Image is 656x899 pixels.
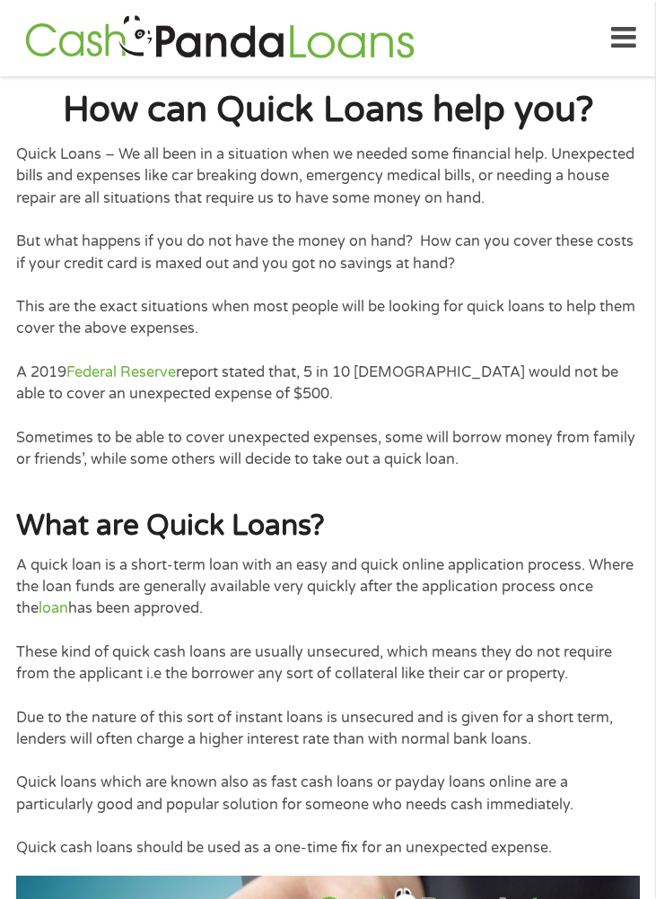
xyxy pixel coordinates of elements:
p: A quick loan is a short-term loan with an easy and quick online application process. Where the lo... [16,554,640,620]
img: GetLoanNow Logo [20,13,420,64]
a: Federal Reserve [66,363,176,381]
p: But what happens if you do not have the money on hand? How can you cover these costs if your cred... [16,231,640,275]
p: A 2019 report stated that, 5 in 10 [DEMOGRAPHIC_DATA] would not be able to cover an unexpected ex... [16,362,640,406]
a: loan [39,599,68,617]
p: These kind of quick cash loans are usually unsecured, which means they do not require from the ap... [16,642,640,685]
h2: What are Quick Loans? [16,508,640,545]
p: This are the exact situations when most people will be looking for quick loans to help them cover... [16,296,640,340]
p: Quick loans which are known also as fast cash loans or payday loans online are a particularly goo... [16,772,640,816]
p: Quick cash loans should be used as a one-time fix for an unexpected expense. [16,837,640,859]
h1: How can Quick Loans help you? [16,92,640,128]
p: Quick Loans – We all been in a situation when we needed some financial help. Unexpected bills and... [16,144,640,209]
p: Sometimes to be able to cover unexpected expenses, some will borrow money from family or friends’... [16,427,640,471]
p: Due to the nature of this sort of instant loans is unsecured and is given for a short term, lende... [16,707,640,751]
